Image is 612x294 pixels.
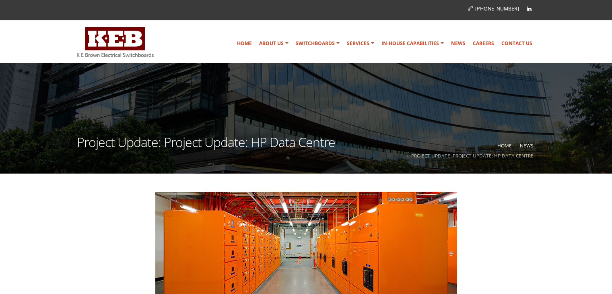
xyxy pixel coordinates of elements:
a: News [448,35,469,52]
a: Switchboards [293,35,343,52]
a: About Us [256,35,292,52]
a: In-house Capabilities [378,35,447,52]
a: Home [497,142,512,149]
h1: Project Update: Project Update: HP Data Centre [77,136,335,159]
a: Contact Us [498,35,536,52]
img: K E Brown Electrical Switchboards [77,27,154,57]
a: Careers [470,35,497,52]
a: Home [234,35,255,52]
a: News [520,142,534,149]
li: Project Update: Project Update: HP Data Centre [405,151,534,161]
a: Services [344,35,377,52]
a: Linkedin [523,3,535,15]
a: [PHONE_NUMBER] [468,5,519,12]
